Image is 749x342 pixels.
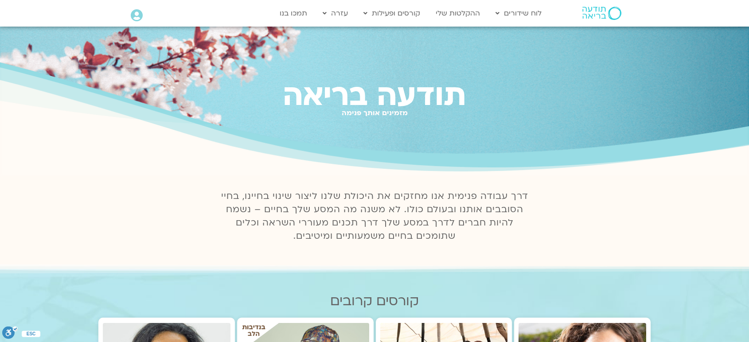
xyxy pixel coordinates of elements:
[98,293,651,309] h2: קורסים קרובים
[216,190,533,243] p: דרך עבודה פנימית אנו מחזקים את היכולת שלנו ליצור שינוי בחיינו, בחיי הסובבים אותנו ובעולם כולו. לא...
[359,5,425,22] a: קורסים ופעילות
[431,5,484,22] a: ההקלטות שלי
[582,7,621,20] img: תודעה בריאה
[491,5,546,22] a: לוח שידורים
[318,5,352,22] a: עזרה
[275,5,312,22] a: תמכו בנו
